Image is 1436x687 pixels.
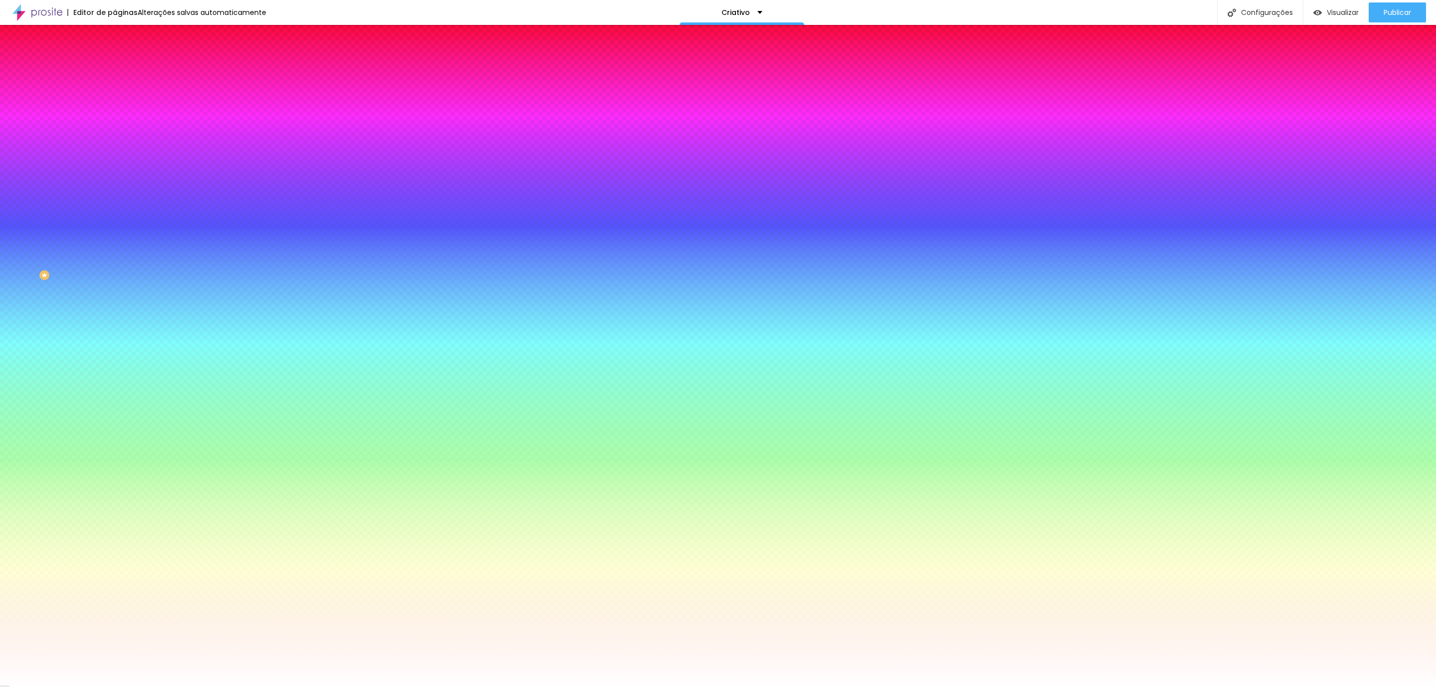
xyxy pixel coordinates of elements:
button: Publicar [1369,2,1426,22]
p: Criativo [721,9,750,16]
img: view-1.svg [1313,8,1322,17]
div: Editor de páginas [67,9,138,16]
img: Icone [1228,8,1236,17]
div: Alterações salvas automaticamente [138,9,266,16]
button: Visualizar [1303,2,1369,22]
span: Publicar [1384,8,1411,16]
span: Visualizar [1327,8,1359,16]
